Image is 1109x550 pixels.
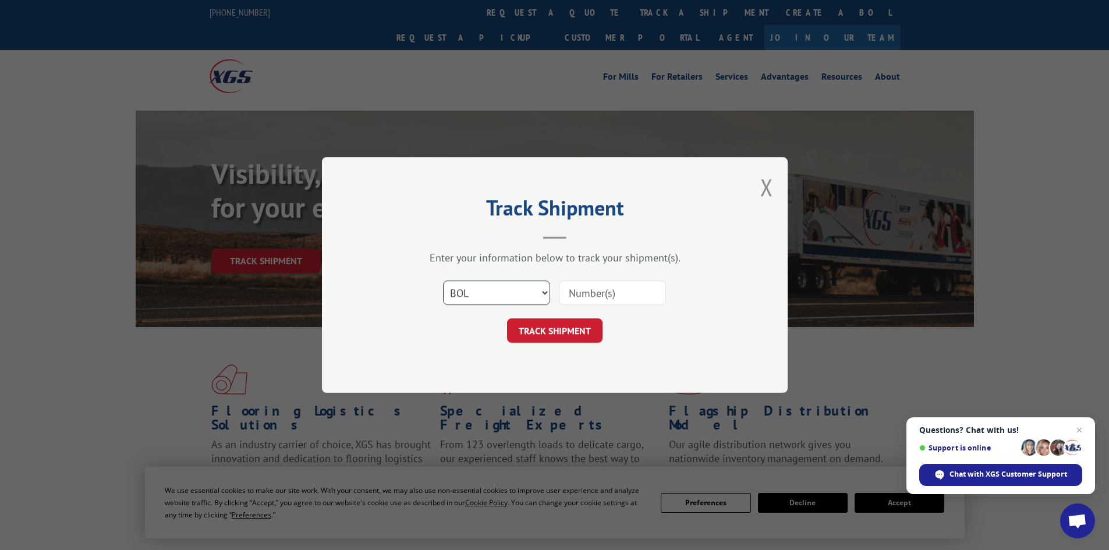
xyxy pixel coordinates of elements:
[380,251,729,264] div: Enter your information below to track your shipment(s).
[919,425,1082,435] span: Questions? Chat with us!
[380,200,729,222] h2: Track Shipment
[1060,503,1095,538] div: Open chat
[919,443,1017,452] span: Support is online
[949,469,1067,480] span: Chat with XGS Customer Support
[1072,423,1086,437] span: Close chat
[919,464,1082,486] div: Chat with XGS Customer Support
[507,318,603,343] button: TRACK SHIPMENT
[760,172,773,203] button: Close modal
[559,281,666,305] input: Number(s)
